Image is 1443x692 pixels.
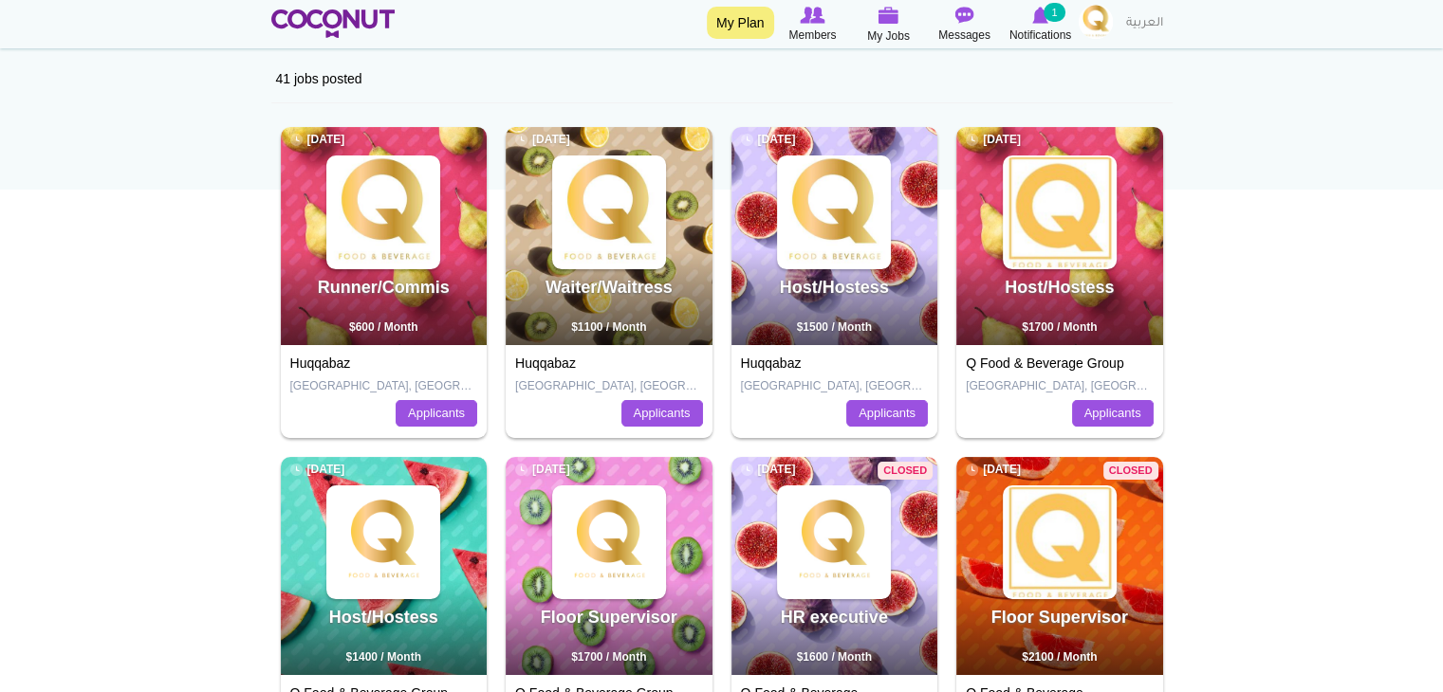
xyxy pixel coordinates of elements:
[571,320,646,334] span: $1100 / Month
[328,157,438,267] img: Q Food & Beverage Group
[741,378,929,394] p: [GEOGRAPHIC_DATA], [GEOGRAPHIC_DATA]
[797,320,872,334] span: $1500 / Month
[966,132,1021,148] span: [DATE]
[1044,3,1064,22] small: 1
[546,278,673,297] a: Waiter/Waitress
[878,462,933,480] span: Closed
[955,7,974,24] img: Messages
[741,462,796,478] span: [DATE]
[1003,5,1079,45] a: Notifications Notifications 1
[1103,462,1158,480] span: Closed
[846,400,928,427] a: Applicants
[1009,26,1071,45] span: Notifications
[541,608,677,627] a: Floor Supervisor
[879,7,899,24] img: My Jobs
[290,355,351,371] a: Huqqabaz
[1072,400,1154,427] a: Applicants
[271,9,396,38] img: Home
[775,5,851,45] a: Browse Members Members
[515,378,703,394] p: [GEOGRAPHIC_DATA], [GEOGRAPHIC_DATA]
[741,132,796,148] span: [DATE]
[396,400,477,427] a: Applicants
[346,650,421,664] span: $1400 / Month
[991,608,1128,627] a: Floor Supervisor
[554,157,664,267] img: Q Food & Beverage Group
[1117,5,1173,43] a: العربية
[1022,650,1097,664] span: $2100 / Month
[867,27,910,46] span: My Jobs
[851,5,927,46] a: My Jobs My Jobs
[318,278,450,297] a: Runner/Commis
[797,650,872,664] span: $1600 / Month
[938,26,990,45] span: Messages
[349,320,418,334] span: $600 / Month
[329,608,438,627] a: Host/Hostess
[515,355,576,371] a: Huqqabaz
[290,378,478,394] p: [GEOGRAPHIC_DATA], [GEOGRAPHIC_DATA]
[780,278,889,297] a: Host/Hostess
[1005,278,1114,297] a: Host/Hostess
[271,55,1173,103] div: 41 jobs posted
[781,608,888,627] a: HR executive
[707,7,774,39] a: My Plan
[290,462,345,478] span: [DATE]
[966,462,1021,478] span: [DATE]
[800,7,824,24] img: Browse Members
[290,132,345,148] span: [DATE]
[621,400,703,427] a: Applicants
[966,355,1124,371] a: Q Food & Beverage Group
[779,157,889,267] img: Q Food & Beverage Group
[515,132,570,148] span: [DATE]
[1032,7,1048,24] img: Notifications
[741,355,802,371] a: Huqqabaz
[788,26,836,45] span: Members
[571,650,646,664] span: $1700 / Month
[966,378,1154,394] p: [GEOGRAPHIC_DATA], [GEOGRAPHIC_DATA]
[927,5,1003,45] a: Messages Messages
[515,462,570,478] span: [DATE]
[1022,320,1097,334] span: $1700 / Month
